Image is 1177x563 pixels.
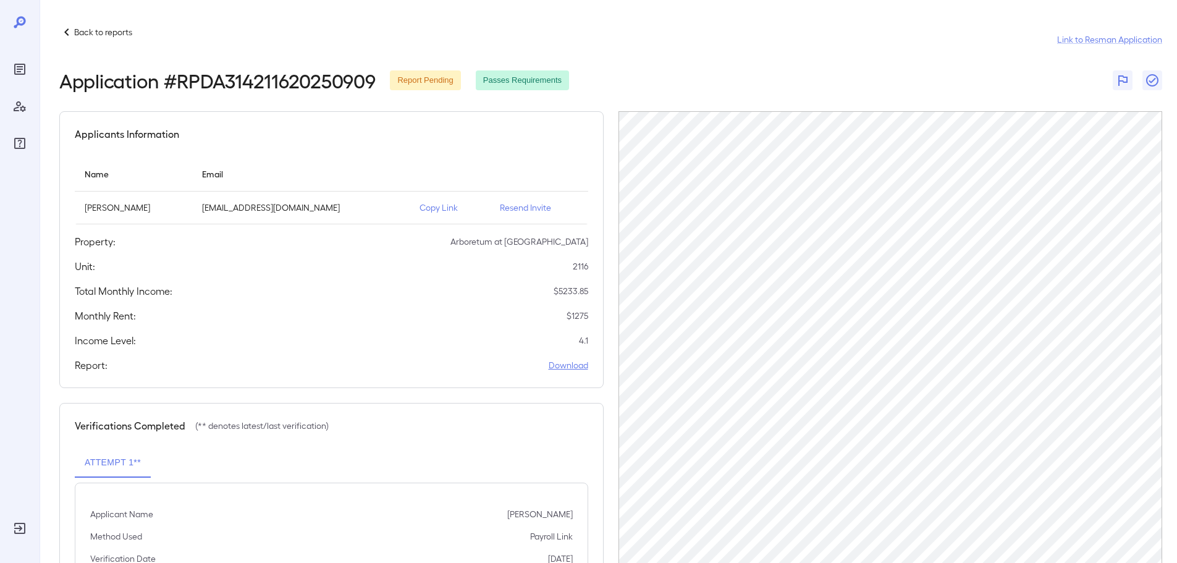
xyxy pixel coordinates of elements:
h5: Applicants Information [75,127,179,142]
p: $ 5233.85 [554,285,588,297]
h5: Monthly Rent: [75,308,136,323]
div: Manage Users [10,96,30,116]
p: Method Used [90,530,142,543]
p: 4.1 [579,334,588,347]
p: Applicant Name [90,508,153,520]
h2: Application # RPDA314211620250909 [59,69,375,91]
span: Passes Requirements [476,75,569,87]
button: Close Report [1142,70,1162,90]
a: Link to Resman Application [1057,33,1162,46]
h5: Unit: [75,259,95,274]
p: Copy Link [420,201,480,214]
p: [PERSON_NAME] [85,201,182,214]
a: Download [549,359,588,371]
button: Attempt 1** [75,448,151,478]
p: (** denotes latest/last verification) [195,420,329,432]
p: 2116 [573,260,588,273]
div: Log Out [10,519,30,538]
p: Back to reports [74,26,132,38]
h5: Total Monthly Income: [75,284,172,298]
h5: Property: [75,234,116,249]
button: Flag Report [1113,70,1133,90]
div: FAQ [10,133,30,153]
div: Reports [10,59,30,79]
h5: Report: [75,358,108,373]
p: [EMAIL_ADDRESS][DOMAIN_NAME] [202,201,400,214]
p: [PERSON_NAME] [507,508,573,520]
th: Name [75,156,192,192]
p: Payroll Link [530,530,573,543]
p: Resend Invite [500,201,578,214]
p: Arboretum at [GEOGRAPHIC_DATA] [450,235,588,248]
th: Email [192,156,410,192]
span: Report Pending [390,75,460,87]
h5: Verifications Completed [75,418,185,433]
table: simple table [75,156,588,224]
h5: Income Level: [75,333,136,348]
p: $ 1275 [567,310,588,322]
